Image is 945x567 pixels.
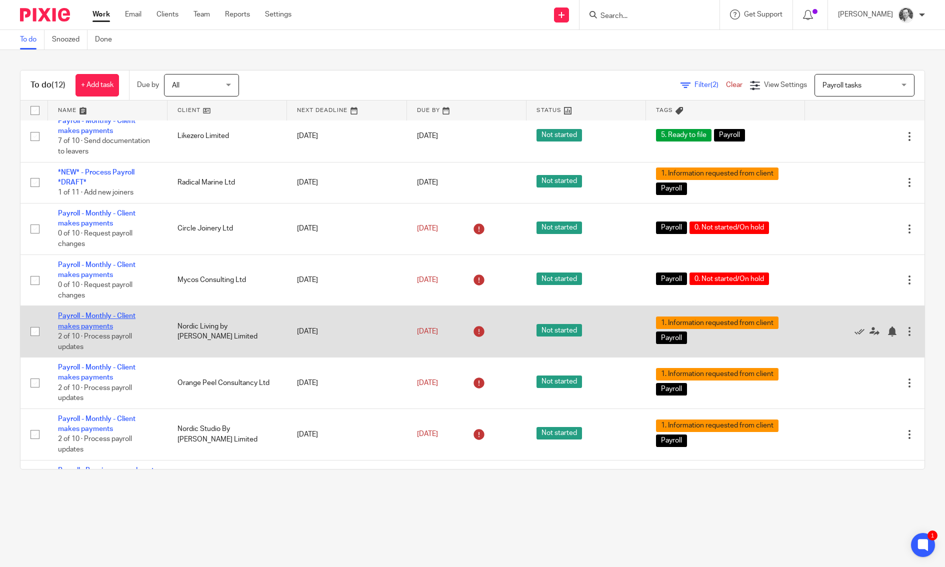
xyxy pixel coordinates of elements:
[536,221,582,234] span: Not started
[656,434,687,447] span: Payroll
[167,306,287,357] td: Nordic Living by [PERSON_NAME] Limited
[167,203,287,254] td: Circle Joinery Ltd
[167,408,287,460] td: Nordic Studio By [PERSON_NAME] Limited
[417,225,438,232] span: [DATE]
[599,12,689,21] input: Search
[287,110,406,162] td: [DATE]
[417,133,438,140] span: [DATE]
[265,9,291,19] a: Settings
[156,9,178,19] a: Clients
[287,408,406,460] td: [DATE]
[58,261,135,278] a: Payroll - Monthly - Client makes payments
[287,162,406,203] td: [DATE]
[536,272,582,285] span: Not started
[710,81,718,88] span: (2)
[58,169,134,186] a: *NEW* - Process Payroll *DRAFT*
[20,30,44,49] a: To do
[167,162,287,203] td: Radical Marine Ltd
[417,431,438,438] span: [DATE]
[167,357,287,409] td: Orange Peel Consultancy Ltd
[58,230,132,248] span: 0 of 10 · Request payroll changes
[172,82,179,89] span: All
[656,129,711,141] span: 5. Ready to file
[167,460,287,501] td: Neptune Marine Services Ltd
[689,221,769,234] span: 0. Not started/On hold
[656,107,673,113] span: Tags
[58,467,154,484] a: Payroll - Pension re-enrolment and declaration
[51,81,65,89] span: (12)
[287,306,406,357] td: [DATE]
[656,316,778,329] span: 1. Information requested from client
[656,368,778,380] span: 1. Information requested from client
[287,203,406,254] td: [DATE]
[75,74,119,96] a: + Add task
[225,9,250,19] a: Reports
[58,281,132,299] span: 0 of 10 · Request payroll changes
[656,167,778,180] span: 1. Information requested from client
[838,9,893,19] p: [PERSON_NAME]
[656,182,687,195] span: Payroll
[854,326,869,336] a: Mark as done
[58,312,135,329] a: Payroll - Monthly - Client makes payments
[125,9,141,19] a: Email
[287,460,406,501] td: [DATE]
[417,328,438,335] span: [DATE]
[58,189,133,196] span: 1 of 11 · Add new joiners
[417,379,438,386] span: [DATE]
[20,8,70,21] img: Pixie
[167,110,287,162] td: Likezero Limited
[689,272,769,285] span: 0. Not started/On hold
[694,81,726,88] span: Filter
[417,276,438,283] span: [DATE]
[137,80,159,90] p: Due by
[58,364,135,381] a: Payroll - Monthly - Client makes payments
[58,384,132,402] span: 2 of 10 · Process payroll updates
[656,331,687,344] span: Payroll
[656,221,687,234] span: Payroll
[193,9,210,19] a: Team
[417,179,438,186] span: [DATE]
[92,9,110,19] a: Work
[536,375,582,388] span: Not started
[287,357,406,409] td: [DATE]
[656,383,687,395] span: Payroll
[822,82,861,89] span: Payroll tasks
[744,11,782,18] span: Get Support
[30,80,65,90] h1: To do
[58,210,135,227] a: Payroll - Monthly - Client makes payments
[58,415,135,432] a: Payroll - Monthly - Client makes payments
[656,419,778,432] span: 1. Information requested from client
[58,138,150,155] span: 7 of 10 · Send documentation to leavers
[167,254,287,306] td: Mycos Consulting Ltd
[287,254,406,306] td: [DATE]
[536,427,582,439] span: Not started
[95,30,119,49] a: Done
[58,436,132,453] span: 2 of 10 · Process payroll updates
[764,81,807,88] span: View Settings
[52,30,87,49] a: Snoozed
[536,324,582,336] span: Not started
[536,175,582,187] span: Not started
[58,333,132,350] span: 2 of 10 · Process payroll updates
[726,81,742,88] a: Clear
[898,7,914,23] img: Rod%202%20Small.jpg
[536,129,582,141] span: Not started
[927,530,937,540] div: 1
[656,272,687,285] span: Payroll
[714,129,745,141] span: Payroll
